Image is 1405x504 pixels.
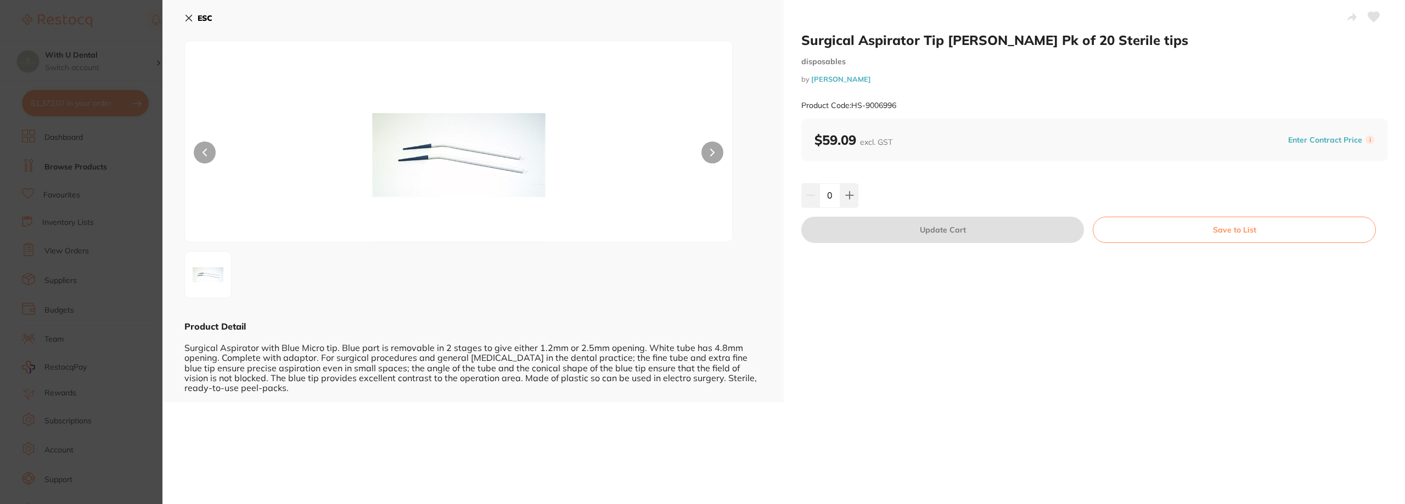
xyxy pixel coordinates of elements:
[1093,217,1376,243] button: Save to List
[814,132,892,148] b: $59.09
[801,75,1387,83] small: by
[184,9,212,27] button: ESC
[801,101,896,110] small: Product Code: HS-9006996
[811,75,871,83] a: [PERSON_NAME]
[188,255,228,295] img: cGc
[1285,135,1365,145] button: Enter Contract Price
[860,137,892,147] span: excl. GST
[184,321,246,332] b: Product Detail
[294,69,622,242] img: cGc
[801,57,1387,66] small: disposables
[1365,135,1374,144] label: i
[198,13,212,23] b: ESC
[801,32,1387,48] h2: Surgical Aspirator Tip [PERSON_NAME] Pk of 20 Sterile tips
[184,332,762,393] div: Surgical Aspirator with Blue Micro tip. Blue part is removable in 2 stages to give either 1.2mm o...
[801,217,1084,243] button: Update Cart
